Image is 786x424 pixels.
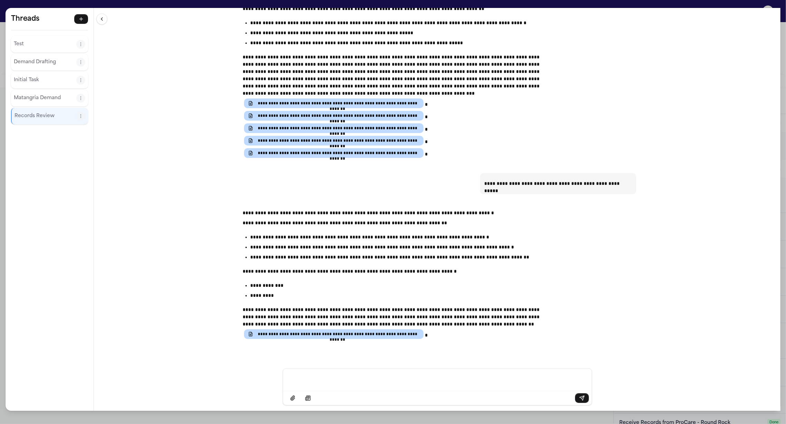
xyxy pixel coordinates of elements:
p: Demand Drafting [14,58,76,66]
button: Thread actions [76,58,85,67]
button: Attach files [286,393,300,403]
button: Select thread: Initial Task [14,75,76,86]
button: Send message [575,393,589,403]
button: Thread actions [76,94,85,103]
p: Matangria Demand [14,94,76,102]
button: Select thread: Demand Drafting [14,57,76,68]
h5: Threads [11,13,39,25]
button: Thread actions [76,40,85,49]
button: Select thread: Matangria Demand [14,93,76,104]
div: Message input [283,369,592,391]
p: Test [14,40,76,48]
button: Thread actions [76,112,85,121]
p: Records Review [14,112,76,120]
button: Thread actions [76,76,85,85]
button: Select demand example [301,393,315,403]
button: Select thread: Test [14,39,76,50]
p: Initial Task [14,76,76,84]
button: Select thread: Records Review [14,111,76,122]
